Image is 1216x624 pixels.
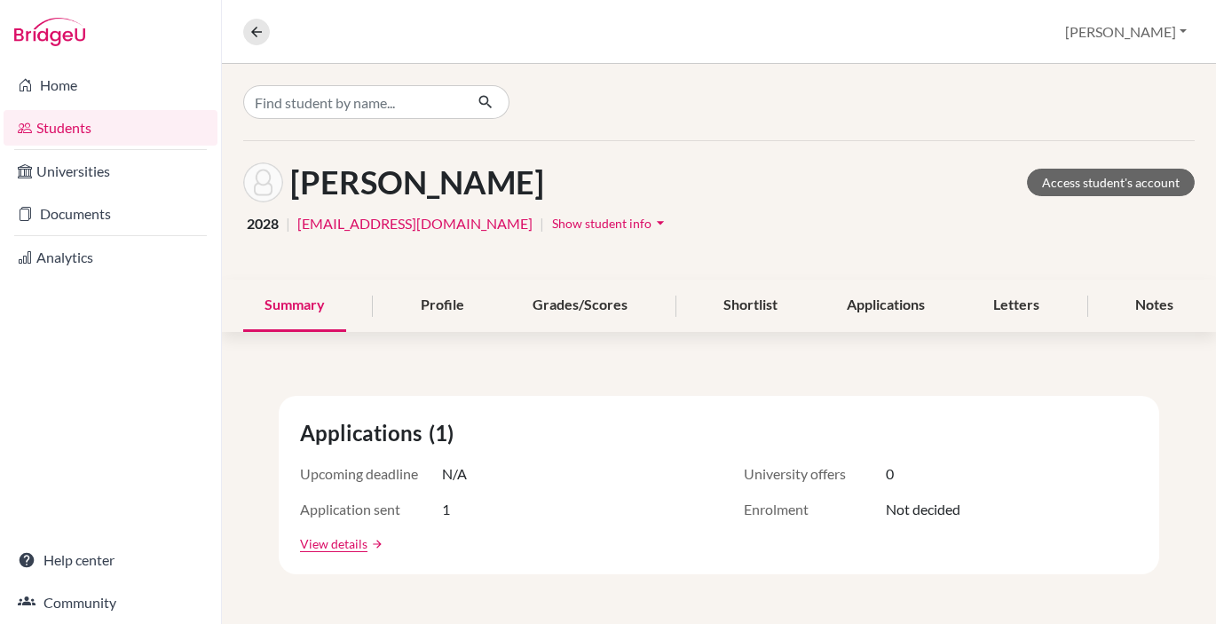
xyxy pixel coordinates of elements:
a: arrow_forward [367,538,383,550]
a: Documents [4,196,217,232]
div: Applications [825,280,946,332]
a: Community [4,585,217,620]
span: 1 [442,499,450,520]
img: Bridge-U [14,18,85,46]
span: 0 [886,463,894,485]
span: 2028 [247,213,279,234]
span: University offers [744,463,886,485]
span: Enrolment [744,499,886,520]
a: Analytics [4,240,217,275]
span: Application sent [300,499,442,520]
span: | [540,213,544,234]
div: Profile [399,280,486,332]
input: Find student by name... [243,85,463,119]
span: (1) [429,417,461,449]
div: Letters [972,280,1061,332]
span: Not decided [886,499,960,520]
div: Summary [243,280,346,332]
div: Notes [1114,280,1195,332]
button: Show student infoarrow_drop_down [551,209,670,237]
img: Jennifer Guss's avatar [243,162,283,202]
div: Shortlist [702,280,799,332]
i: arrow_drop_down [651,214,669,232]
a: Help center [4,542,217,578]
a: Students [4,110,217,146]
a: [EMAIL_ADDRESS][DOMAIN_NAME] [297,213,533,234]
a: Access student's account [1027,169,1195,196]
span: | [286,213,290,234]
span: Applications [300,417,429,449]
a: Universities [4,154,217,189]
span: Show student info [552,216,651,231]
div: Grades/Scores [511,280,649,332]
h1: [PERSON_NAME] [290,163,544,201]
span: N/A [442,463,467,485]
a: View details [300,534,367,553]
span: Upcoming deadline [300,463,442,485]
a: Home [4,67,217,103]
button: [PERSON_NAME] [1057,15,1195,49]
